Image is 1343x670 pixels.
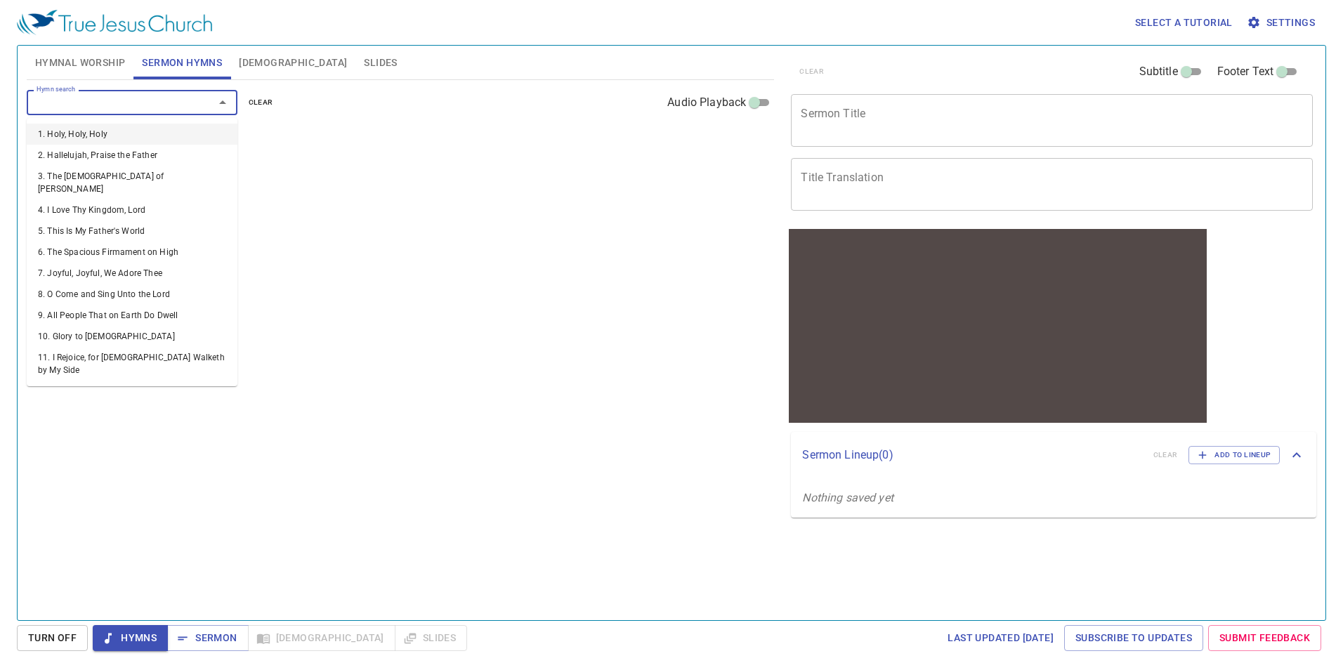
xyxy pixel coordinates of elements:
[167,625,248,651] button: Sermon
[1219,629,1310,647] span: Submit Feedback
[1135,14,1233,32] span: Select a tutorial
[27,326,237,347] li: 10. Glory to [DEMOGRAPHIC_DATA]
[249,96,273,109] span: clear
[364,54,397,72] span: Slides
[17,10,212,35] img: True Jesus Church
[1075,629,1192,647] span: Subscribe to Updates
[28,629,77,647] span: Turn Off
[27,347,237,381] li: 11. I Rejoice, for [DEMOGRAPHIC_DATA] Walketh by My Side
[27,263,237,284] li: 7. Joyful, Joyful, We Adore Thee
[35,54,126,72] span: Hymnal Worship
[667,94,746,111] span: Audio Playback
[1129,10,1238,36] button: Select a tutorial
[942,625,1059,651] a: Last updated [DATE]
[802,491,893,504] i: Nothing saved yet
[1139,63,1178,80] span: Subtitle
[17,625,88,651] button: Turn Off
[27,166,237,199] li: 3. The [DEMOGRAPHIC_DATA] of [PERSON_NAME]
[1198,449,1271,461] span: Add to Lineup
[802,447,1141,464] p: Sermon Lineup ( 0 )
[1244,10,1321,36] button: Settings
[791,432,1316,478] div: Sermon Lineup(0)clearAdd to Lineup
[27,381,237,402] li: 12. When I Can Read My Title Clear
[240,94,282,111] button: clear
[27,242,237,263] li: 6. The Spacious Firmament on High
[785,225,1210,426] iframe: from-child
[27,124,237,145] li: 1. Holy, Holy, Holy
[1217,63,1274,80] span: Footer Text
[1250,14,1315,32] span: Settings
[213,93,232,112] button: Close
[178,629,237,647] span: Sermon
[27,221,237,242] li: 5. This Is My Father's World
[27,305,237,326] li: 9. All People That on Earth Do Dwell
[1208,625,1321,651] a: Submit Feedback
[948,629,1054,647] span: Last updated [DATE]
[27,145,237,166] li: 2. Hallelujah, Praise the Father
[1188,446,1280,464] button: Add to Lineup
[104,629,157,647] span: Hymns
[239,54,347,72] span: [DEMOGRAPHIC_DATA]
[142,54,222,72] span: Sermon Hymns
[1064,625,1203,651] a: Subscribe to Updates
[93,625,168,651] button: Hymns
[27,284,237,305] li: 8. O Come and Sing Unto the Lord
[27,199,237,221] li: 4. I Love Thy Kingdom, Lord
